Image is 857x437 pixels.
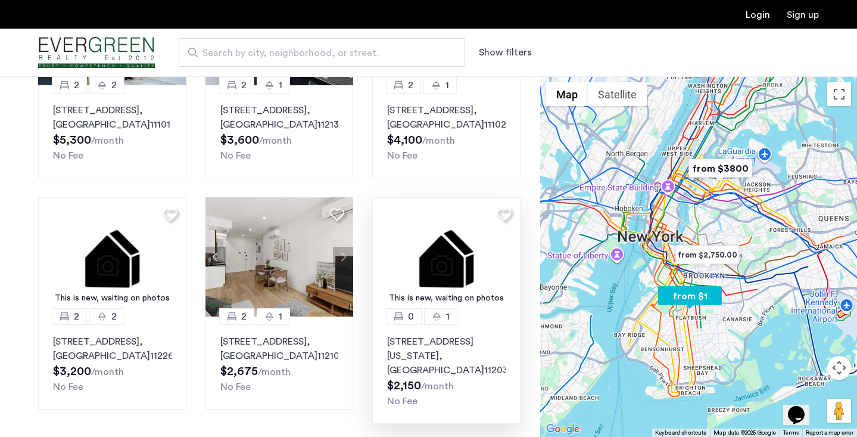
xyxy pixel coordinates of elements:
[53,151,83,160] span: No Fee
[38,30,155,75] a: Cazamio Logo
[258,367,291,377] sub: /month
[220,382,251,392] span: No Fee
[713,430,776,436] span: Map data ©2025 Google
[746,10,770,20] a: Login
[546,82,588,106] button: Show street map
[783,389,821,425] iframe: chat widget
[259,136,292,145] sub: /month
[53,382,83,392] span: No Fee
[684,155,757,182] div: from $3800
[671,241,744,268] div: from $2,750.00
[220,334,339,363] p: [STREET_ADDRESS] 11210
[387,380,421,392] span: $2,150
[387,103,506,132] p: [STREET_ADDRESS] 11102
[91,136,124,145] sub: /month
[543,421,582,437] a: Open this area in Google Maps (opens a new window)
[653,283,727,309] div: from $1
[408,78,413,92] span: 2
[787,10,819,20] a: Registration
[53,103,172,132] p: [STREET_ADDRESS] 11101
[205,247,226,267] button: Previous apartment
[446,309,450,324] span: 1
[205,197,354,317] img: 1998_638367183787745698.jpeg
[38,30,155,75] img: logo
[372,197,521,317] img: 2.gif
[387,151,417,160] span: No Fee
[74,78,79,92] span: 2
[783,429,799,437] a: Terms (opens in new tab)
[53,365,91,377] span: $3,200
[220,103,339,132] p: [STREET_ADDRESS] 11213
[372,197,521,317] a: This is new, waiting on photos
[655,429,706,437] button: Keyboard shortcuts
[372,317,521,424] a: 01[STREET_ADDRESS][US_STATE], [GEOGRAPHIC_DATA]11203No Fee
[241,78,247,92] span: 2
[279,78,282,92] span: 1
[38,85,186,178] a: 22[STREET_ADDRESS], [GEOGRAPHIC_DATA]11101No Fee
[806,429,853,437] a: Report a map error
[205,85,354,178] a: 21[STREET_ADDRESS], [GEOGRAPHIC_DATA]11213No Fee
[827,356,851,380] button: Map camera controls
[202,46,431,60] span: Search by city, neighborhood, or street.
[387,134,422,146] span: $4,100
[543,421,582,437] img: Google
[445,78,449,92] span: 1
[588,82,647,106] button: Show satellite imagery
[241,309,247,324] span: 2
[179,38,465,67] input: Apartment Search
[53,134,91,146] span: $5,300
[333,247,353,267] button: Next apartment
[422,136,455,145] sub: /month
[205,317,354,410] a: 21[STREET_ADDRESS], [GEOGRAPHIC_DATA]11210No Fee
[279,309,282,324] span: 1
[38,197,186,317] img: 2.gif
[220,134,259,146] span: $3,600
[91,367,124,377] sub: /month
[38,317,186,410] a: 22[STREET_ADDRESS], [GEOGRAPHIC_DATA]11226No Fee
[38,197,186,317] a: This is new, waiting on photos
[827,82,851,106] button: Toggle fullscreen view
[44,292,180,305] div: This is new, waiting on photos
[378,292,515,305] div: This is new, waiting on photos
[408,309,414,324] span: 0
[827,399,851,423] button: Drag Pegman onto the map to open Street View
[220,151,251,160] span: No Fee
[387,396,417,406] span: No Fee
[220,365,258,377] span: $2,675
[372,85,521,178] a: 21[STREET_ADDRESS], [GEOGRAPHIC_DATA]11102No Fee
[74,309,79,324] span: 2
[111,78,117,92] span: 2
[53,334,172,363] p: [STREET_ADDRESS] 11226
[421,382,454,391] sub: /month
[479,45,531,60] button: Show or hide filters
[387,334,506,377] p: [STREET_ADDRESS][US_STATE] 11203
[111,309,117,324] span: 2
